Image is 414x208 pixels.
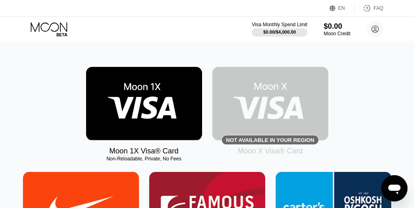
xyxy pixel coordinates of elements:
[86,156,202,162] div: Non-Reloadable, Private, No Fees
[263,30,296,34] div: $0.00 / $4,000.00
[324,22,350,37] div: $0.00Moon Credit
[252,22,307,27] div: Visa Monthly Spend Limit
[381,175,407,201] iframe: Button to launch messaging window
[252,22,307,37] div: Visa Monthly Spend Limit$0.00/$4,000.00
[338,5,345,11] div: EN
[109,147,178,155] div: Moon 1X Visa® Card
[324,22,350,31] div: $0.00
[330,4,355,12] div: EN
[324,31,350,37] div: Moon Credit
[373,5,383,11] div: FAQ
[226,137,314,143] div: Not available in your region
[212,67,328,140] div: Not available in your region
[355,4,383,12] div: FAQ
[237,147,303,155] div: Moon X Visa® Card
